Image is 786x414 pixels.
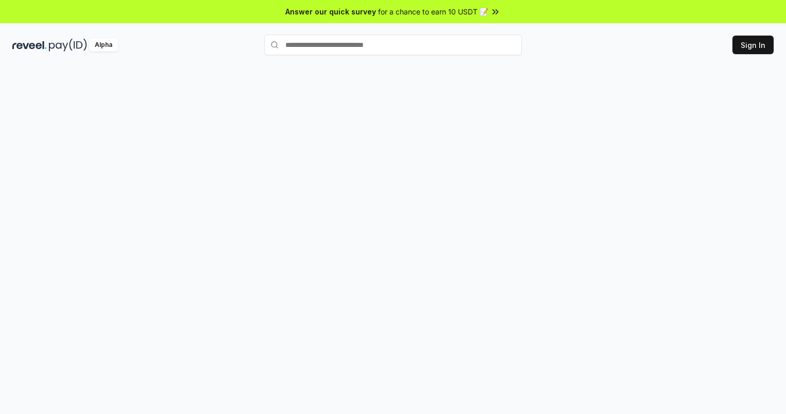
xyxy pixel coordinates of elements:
button: Sign In [732,36,774,54]
span: for a chance to earn 10 USDT 📝 [378,6,488,17]
span: Answer our quick survey [285,6,376,17]
img: pay_id [49,39,87,52]
img: reveel_dark [12,39,47,52]
div: Alpha [89,39,118,52]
